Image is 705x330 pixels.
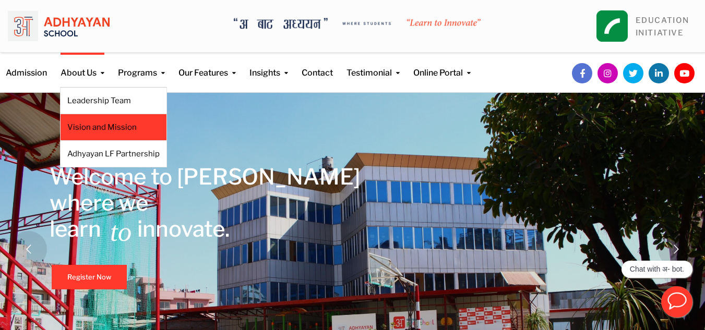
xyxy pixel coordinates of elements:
[596,10,628,42] img: square_leapfrog
[302,53,333,79] a: Contact
[137,216,230,242] rs-layer: innovate.
[346,53,400,79] a: Testimonial
[636,16,689,38] a: EDUCATIONINITIATIVE
[234,18,481,29] img: A Bata Adhyayan where students learn to Innovate
[67,148,160,160] a: Adhyayan LF Partnership
[8,8,110,44] img: logo
[67,121,160,133] a: Vision and Mission
[249,53,288,79] a: Insights
[61,53,104,79] a: About Us
[67,95,160,106] a: Leadership Team
[413,53,471,79] a: Online Portal
[110,218,132,245] rs-layer: to
[52,265,127,289] a: Register Now
[6,53,47,79] a: Admission
[50,164,360,242] rs-layer: Welcome to [PERSON_NAME] where we learn
[178,53,236,79] a: Our Features
[118,53,165,79] a: Programs
[630,265,684,274] p: Chat with अ- bot.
